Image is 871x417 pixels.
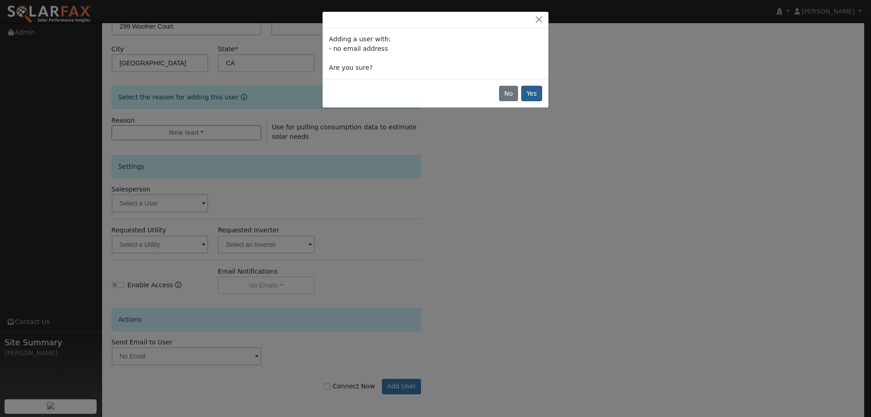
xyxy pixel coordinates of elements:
[521,86,542,101] button: Yes
[533,15,545,25] button: Close
[499,86,518,101] button: No
[329,35,391,43] span: Adding a user with:
[329,64,372,71] span: Are you sure?
[329,45,388,52] span: - no email address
